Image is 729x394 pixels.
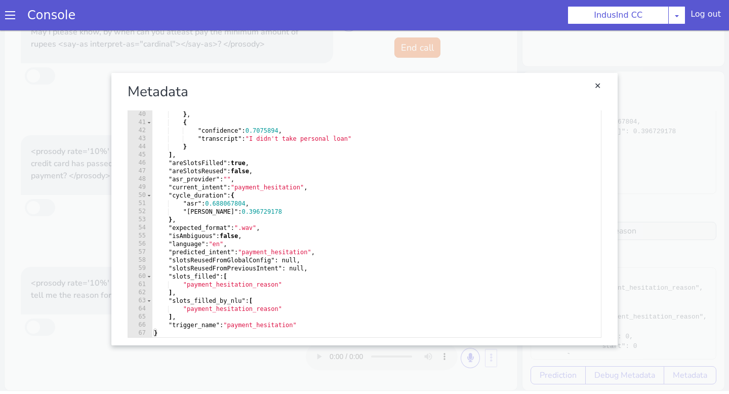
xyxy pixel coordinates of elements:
div: 66 [128,294,152,302]
button: IndusInd CC [568,6,669,24]
div: 45 [128,124,152,132]
div: 63 [128,269,152,278]
div: 42 [128,99,152,107]
div: 60 [128,245,152,253]
div: 50 [128,164,152,172]
div: 62 [128,261,152,269]
div: 55 [128,205,152,213]
div: 53 [128,188,152,196]
div: 59 [128,237,152,245]
div: 67 [128,302,152,310]
a: Console [15,8,88,22]
div: 46 [128,132,152,140]
div: 49 [128,156,152,164]
div: 52 [128,180,152,188]
div: 58 [128,229,152,237]
div: 48 [128,148,152,156]
div: 61 [128,253,152,261]
div: 44 [128,115,152,124]
a: Close [592,54,602,64]
div: Metadata [128,54,601,75]
div: 40 [128,83,152,91]
div: 43 [128,107,152,115]
div: 54 [128,196,152,205]
div: 41 [128,91,152,99]
div: 65 [128,286,152,294]
div: Log out [691,8,721,24]
div: 51 [128,172,152,180]
div: 47 [128,140,152,148]
div: 57 [128,221,152,229]
div: 64 [128,278,152,286]
div: 56 [128,213,152,221]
